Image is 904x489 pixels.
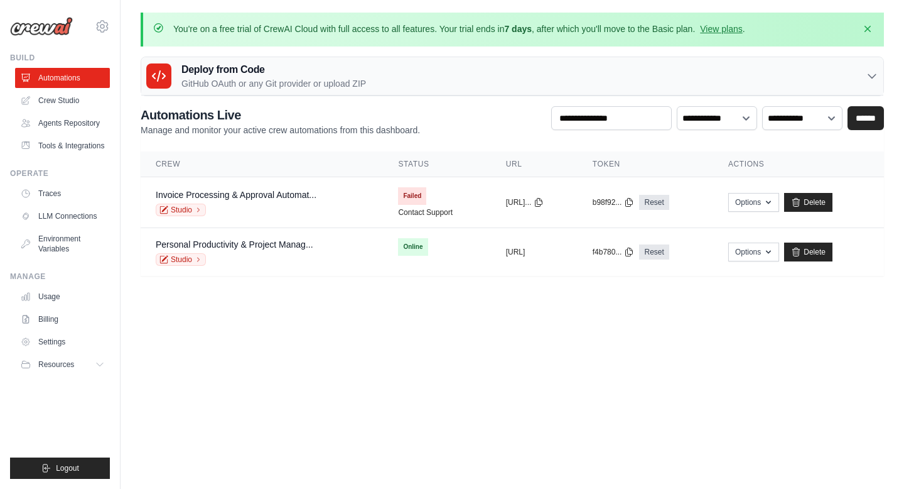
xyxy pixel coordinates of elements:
[141,106,420,124] h2: Automations Live
[15,229,110,259] a: Environment Variables
[593,247,635,257] button: f4b780...
[156,239,313,250] a: Personal Productivity & Project Manag...
[398,238,428,256] span: Online
[728,243,779,261] button: Options
[15,68,110,88] a: Automations
[156,190,316,200] a: Invoice Processing & Approval Automat...
[10,17,73,36] img: Logo
[578,151,713,177] th: Token
[491,151,578,177] th: URL
[156,253,206,266] a: Studio
[15,332,110,352] a: Settings
[181,77,366,90] p: GitHub OAuth or any Git provider or upload ZIP
[784,243,832,261] a: Delete
[10,53,110,63] div: Build
[15,113,110,133] a: Agents Repository
[10,168,110,179] div: Operate
[156,204,206,216] a: Studio
[15,287,110,307] a: Usage
[38,360,74,370] span: Resources
[593,197,635,207] button: b98f92...
[383,151,490,177] th: Status
[56,463,79,473] span: Logout
[504,24,532,34] strong: 7 days
[728,193,779,212] button: Options
[398,207,453,217] a: Contact Support
[10,458,110,479] button: Logout
[181,62,366,77] h3: Deploy from Code
[141,124,420,136] p: Manage and monitor your active crew automations from this dashboard.
[15,309,110,329] a: Billing
[15,184,110,204] a: Traces
[700,24,742,34] a: View plans
[639,245,669,260] a: Reset
[15,206,110,226] a: LLM Connections
[713,151,884,177] th: Actions
[15,91,110,111] a: Crew Studio
[639,195,669,210] a: Reset
[141,151,383,177] th: Crew
[15,354,110,375] button: Resources
[173,23,745,35] p: You're on a free trial of CrewAI Cloud with full access to all features. Your trial ends in , aft...
[398,187,426,205] span: Failed
[10,272,110,282] div: Manage
[15,136,110,156] a: Tools & Integrations
[784,193,832,212] a: Delete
